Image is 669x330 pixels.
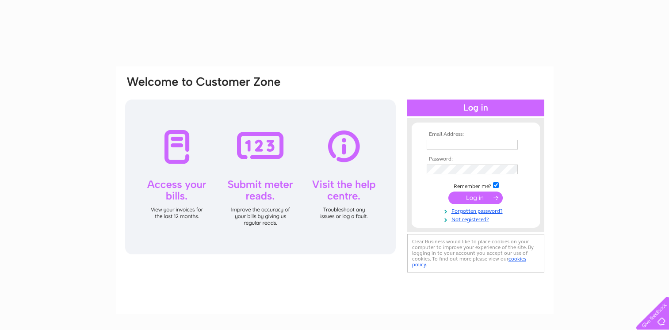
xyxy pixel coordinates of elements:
[448,192,503,204] input: Submit
[427,215,527,223] a: Not registered?
[412,256,526,268] a: cookies policy
[424,156,527,162] th: Password:
[424,131,527,138] th: Email Address:
[407,234,544,272] div: Clear Business would like to place cookies on your computer to improve your experience of the sit...
[427,206,527,215] a: Forgotten password?
[424,181,527,190] td: Remember me?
